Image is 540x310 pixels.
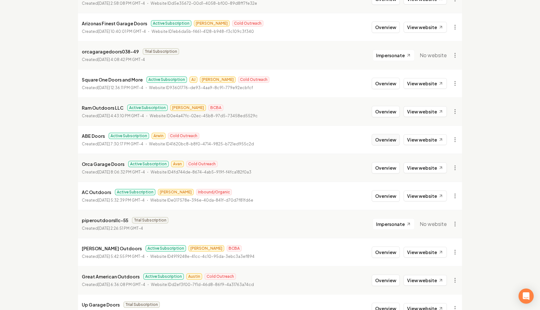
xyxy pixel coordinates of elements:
[404,22,447,33] a: View website
[372,134,400,145] button: Overview
[98,198,145,203] time: [DATE] 5:32:39 PM GMT-4
[372,190,400,202] button: Overview
[372,78,400,89] button: Overview
[168,133,199,139] span: Cold Outreach
[98,170,145,174] time: [DATE] 8:06:32 PM GMT-4
[82,104,123,112] p: Ram Outdoors LLC
[82,20,147,27] p: Arizonas Finest Garage Doors
[372,21,400,33] button: Overview
[376,221,405,227] span: Impersonate
[98,142,143,146] time: [DATE] 7:30:17 PM GMT-4
[420,220,447,228] span: No website
[98,57,145,62] time: [DATE] 4:08:42 PM GMT-4
[404,247,447,258] a: View website
[227,245,242,252] span: BCBA
[404,78,447,89] a: View website
[189,245,224,252] span: [PERSON_NAME]
[82,160,124,168] p: Orca Garage Doors
[82,225,143,232] p: Created
[151,0,257,7] p: Website ID d5e35672-00d1-4058-bf00-89d8ff7fe32e
[82,253,145,260] p: Created
[238,76,269,83] span: Cold Outreach
[98,254,145,259] time: [DATE] 5:42:55 PM GMT-4
[82,282,145,288] p: Created
[147,76,187,83] span: Active Subscription
[373,218,415,230] button: Impersonate
[82,48,139,55] p: orcagaragedoors038-49
[151,20,191,27] span: Active Subscription
[82,188,111,196] p: AC Outdoors
[196,189,232,195] span: Inbound/Organic
[82,301,120,308] p: Up Garage Doors
[128,161,169,167] span: Active Subscription
[82,216,128,224] p: piperoutdoorsllc-55
[404,162,447,173] a: View website
[82,28,146,35] p: Created
[186,273,202,280] span: Austin
[376,52,405,58] span: Impersonate
[82,85,143,91] p: Created
[372,162,400,173] button: Overview
[404,275,447,286] a: View website
[109,133,149,139] span: Active Subscription
[151,282,254,288] p: Website ID d2ef3f00-7f1d-46d8-86f9-4a31763a74cd
[372,246,400,258] button: Overview
[232,20,263,27] span: Cold Outreach
[170,105,206,111] span: [PERSON_NAME]
[127,105,168,111] span: Active Subscription
[98,226,143,231] time: [DATE] 2:26:51 PM GMT-4
[82,76,143,83] p: Square One Doors and More
[189,76,197,83] span: AJ
[208,105,223,111] span: BCBA
[150,113,258,119] p: Website ID 0e4a47fc-02ec-45b8-97d5-73458ed5529c
[82,141,143,147] p: Created
[171,161,184,167] span: Avan
[82,0,145,7] p: Created
[82,245,142,252] p: [PERSON_NAME] Outdoors
[82,113,144,119] p: Created
[115,189,155,195] span: Active Subscription
[132,217,168,223] span: Trial Subscription
[150,253,255,260] p: Website ID 4919248e-41cc-4c10-95da-3ebc3a3ef894
[404,134,447,145] a: View website
[143,273,184,280] span: Active Subscription
[150,197,253,204] p: Website ID e017578e-396e-40da-841f-d70d7f81fd6e
[200,76,236,83] span: [PERSON_NAME]
[519,289,534,304] div: Open Intercom Messenger
[82,57,145,63] p: Created
[82,273,140,280] p: Great American Outdoors
[98,29,146,34] time: [DATE] 10:40:01 PM GMT-4
[143,48,179,55] span: Trial Subscription
[82,132,105,140] p: ABE Doors
[158,189,194,195] span: [PERSON_NAME]
[82,169,145,175] p: Created
[152,133,165,139] span: Arwin
[194,20,230,27] span: [PERSON_NAME]
[98,113,144,118] time: [DATE] 4:43:10 PM GMT-4
[152,28,254,35] p: Website ID 1eb6da5b-f461-4128-b948-f3c109c3f340
[98,282,145,287] time: [DATE] 6:36:08 PM GMT-4
[420,52,447,59] span: No website
[82,197,145,204] p: Created
[123,301,160,308] span: Trial Subscription
[373,50,415,61] button: Impersonate
[186,161,218,167] span: Cold Outreach
[404,106,447,117] a: View website
[98,85,143,90] time: [DATE] 12:36:11 PM GMT-4
[149,85,253,91] p: Website ID 93601776-de93-4aa9-8c91-779e92ecbfcf
[372,275,400,286] button: Overview
[205,273,236,280] span: Cold Outreach
[404,191,447,201] a: View website
[149,141,254,147] p: Website ID 41620bc8-b8f0-4714-9825-b721ed955c2d
[98,1,145,6] time: [DATE] 2:58:08 PM GMT-4
[151,169,251,175] p: Website ID 4fd744de-8674-4ab5-919f-f4fca182f0a3
[372,106,400,117] button: Overview
[146,245,186,252] span: Active Subscription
